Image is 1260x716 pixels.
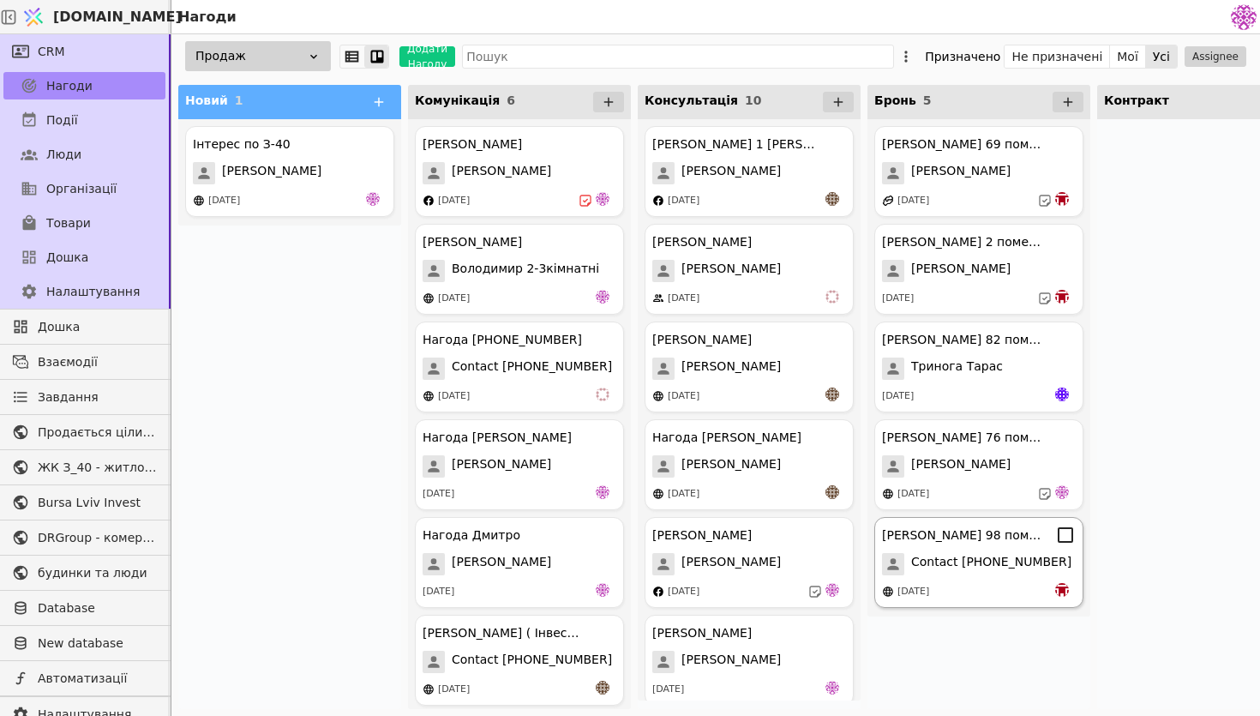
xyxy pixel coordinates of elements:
span: [DOMAIN_NAME] [53,7,182,27]
div: [DATE] [438,389,470,404]
div: [DATE] [882,292,914,306]
div: [PERSON_NAME] 1 [PERSON_NAME] [652,135,815,153]
div: [DATE] [668,585,699,599]
div: [PERSON_NAME] 82 помешкання [PERSON_NAME] [882,331,1045,349]
div: [DATE] [438,194,470,208]
img: bo [1055,290,1069,304]
span: Налаштування [46,283,140,301]
div: [PERSON_NAME] ( Інвестиція )Contact [PHONE_NUMBER][DATE]an [415,615,624,706]
button: Усі [1146,45,1177,69]
input: Пошук [462,45,894,69]
a: CRM [3,38,165,65]
a: Події [3,106,165,134]
img: an [825,388,839,401]
a: DRGroup - комерційна нерухоомість [3,524,165,551]
img: online-store.svg [882,586,894,598]
div: Нагода [PHONE_NUMBER]Contact [PHONE_NUMBER][DATE]vi [415,322,624,412]
span: Події [46,111,78,129]
a: Взаємодії [3,348,165,376]
span: [PERSON_NAME] [911,260,1011,282]
span: Володимир 2-3кімнатні [452,260,599,282]
div: [PERSON_NAME][PERSON_NAME][DATE]de [645,517,854,608]
div: Продаж [185,41,331,71]
a: будинки та люди [3,559,165,587]
div: [DATE] [897,585,929,599]
a: Товари [3,209,165,237]
div: [PERSON_NAME] [652,331,752,349]
div: [PERSON_NAME][PERSON_NAME][DATE]an [645,322,854,412]
span: 1 [235,93,243,107]
span: [PERSON_NAME] [681,162,781,184]
a: Додати Нагоду [389,46,455,67]
div: Призначено [925,45,1000,69]
button: Assignee [1185,46,1246,67]
div: [PERSON_NAME] [423,135,522,153]
a: Налаштування [3,278,165,305]
div: [PERSON_NAME] 76 помешкання [PERSON_NAME][PERSON_NAME][DATE]de [874,419,1083,510]
div: [DATE] [668,194,699,208]
span: Contact [PHONE_NUMBER] [452,651,612,673]
div: [PERSON_NAME][PERSON_NAME][DATE]de [645,615,854,706]
span: Продається цілий будинок [PERSON_NAME] нерухомість [38,424,157,442]
h2: Нагоди [171,7,237,27]
img: facebook.svg [652,586,664,598]
span: 10 [745,93,761,107]
a: Bursa Lviv Invest [3,489,165,516]
div: [DATE] [438,683,470,697]
div: [PERSON_NAME] 69 помешкання [PERSON_NAME] [882,135,1045,153]
div: [DATE] [668,292,699,306]
img: vi [596,388,609,401]
span: Завдання [38,388,99,406]
span: Організації [46,180,117,198]
img: de [596,583,609,597]
div: [DATE] [668,389,699,404]
img: online-store.svg [423,292,435,304]
div: Інтерес по З-40 [193,135,291,153]
div: Нагода [PERSON_NAME][PERSON_NAME][DATE]an [645,419,854,510]
div: [DATE] [423,585,454,599]
a: Дошка [3,313,165,340]
div: [PERSON_NAME] 69 помешкання [PERSON_NAME][PERSON_NAME][DATE]bo [874,126,1083,217]
div: [PERSON_NAME] [652,526,752,545]
span: [PERSON_NAME] [681,358,781,380]
div: [DATE] [652,683,684,697]
button: Мої [1110,45,1146,69]
div: [PERSON_NAME] 98 помешкання [PERSON_NAME] [882,526,1045,545]
a: New database [3,629,165,657]
span: [PERSON_NAME] [911,455,1011,478]
span: Тринога Тарас [911,358,1003,380]
div: [PERSON_NAME] [652,624,752,642]
img: bo [1055,192,1069,206]
span: [PERSON_NAME] [681,260,781,282]
button: Не призначені [1005,45,1110,69]
img: de [596,192,609,206]
img: online-store.svg [423,390,435,402]
div: [PERSON_NAME] 82 помешкання [PERSON_NAME]Тринога Тарас[DATE]Яр [874,322,1083,412]
img: facebook.svg [652,195,664,207]
span: 6 [507,93,515,107]
img: Logo [21,1,46,33]
div: [PERSON_NAME] 1 [PERSON_NAME][PERSON_NAME][DATE]an [645,126,854,217]
span: [PERSON_NAME] [911,162,1011,184]
div: [PERSON_NAME] 76 помешкання [PERSON_NAME] [882,429,1045,447]
span: Contact [PHONE_NUMBER] [911,553,1071,575]
div: Інтерес по З-40[PERSON_NAME][DATE]de [185,126,394,217]
div: [PERSON_NAME] [423,233,522,251]
span: ЖК З_40 - житлова та комерційна нерухомість класу Преміум [38,459,157,477]
img: affiliate-program.svg [882,195,894,207]
span: DRGroup - комерційна нерухоомість [38,529,157,547]
span: 5 [923,93,932,107]
img: de [825,681,839,695]
span: [PERSON_NAME] [452,553,551,575]
img: an [825,485,839,499]
img: de [596,290,609,304]
a: Завдання [3,383,165,411]
div: [DATE] [208,194,240,208]
div: Нагода [PERSON_NAME] [652,429,801,447]
div: Нагода [PHONE_NUMBER] [423,331,582,349]
span: Комунікація [415,93,500,107]
div: [DATE] [897,487,929,502]
span: Взаємодії [38,353,157,371]
span: CRM [38,43,65,61]
img: facebook.svg [423,195,435,207]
